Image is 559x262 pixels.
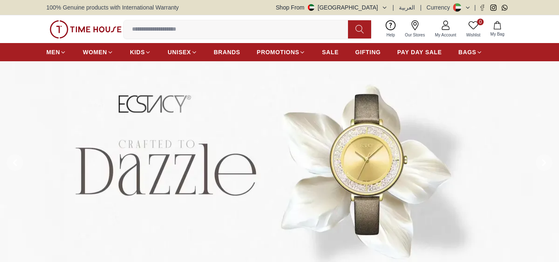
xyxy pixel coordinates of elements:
span: BRANDS [214,48,240,56]
span: BAGS [458,48,476,56]
span: MEN [46,48,60,56]
a: SALE [322,45,338,60]
span: KIDS [130,48,145,56]
span: PAY DAY SALE [397,48,442,56]
span: SALE [322,48,338,56]
span: Our Stores [402,32,428,38]
span: | [420,3,422,12]
a: WOMEN [83,45,113,60]
img: United Arab Emirates [308,4,314,11]
a: UNISEX [168,45,197,60]
a: Help [381,19,400,40]
span: | [474,3,476,12]
span: PROMOTIONS [257,48,300,56]
span: WOMEN [83,48,107,56]
span: My Account [432,32,460,38]
span: Help [383,32,398,38]
a: BRANDS [214,45,240,60]
a: Whatsapp [501,5,508,11]
div: Currency [427,3,453,12]
img: ... [50,20,122,38]
span: My Bag [487,31,508,37]
span: Wishlist [463,32,484,38]
a: Our Stores [400,19,430,40]
a: BAGS [458,45,482,60]
span: GIFTING [355,48,381,56]
button: Shop From[GEOGRAPHIC_DATA] [276,3,388,12]
span: | [393,3,394,12]
a: PAY DAY SALE [397,45,442,60]
span: UNISEX [168,48,191,56]
a: Facebook [479,5,485,11]
button: My Bag [485,19,509,39]
a: PROMOTIONS [257,45,306,60]
a: KIDS [130,45,151,60]
span: 100% Genuine products with International Warranty [46,3,179,12]
a: Instagram [490,5,497,11]
a: MEN [46,45,66,60]
a: GIFTING [355,45,381,60]
span: 0 [477,19,484,25]
button: العربية [399,3,415,12]
a: 0Wishlist [461,19,485,40]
